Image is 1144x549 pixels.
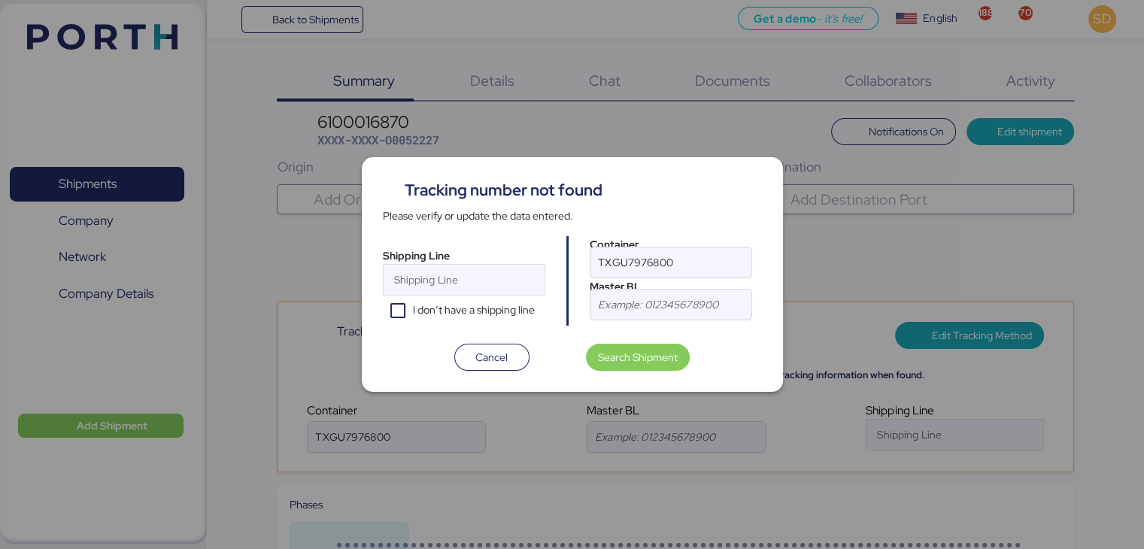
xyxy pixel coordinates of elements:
[454,344,530,371] button: Cancel
[475,348,508,366] span: Cancel
[383,178,602,202] div: Tracking number not found
[383,209,573,223] span: Please verify or update the data entered.
[383,248,546,264] div: Shipping Line
[590,290,752,320] input: Example: 012345678900
[590,237,639,250] span: Container
[383,296,535,326] div: I don’t have a shipping line
[413,302,535,318] div: I don’t have a shipping line
[586,344,690,371] button: Search Shipment
[598,348,678,366] span: Search Shipment
[384,275,518,293] input: Shipping Line
[590,247,752,278] input: Example: FSCU1234567
[590,279,641,293] span: Master BL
